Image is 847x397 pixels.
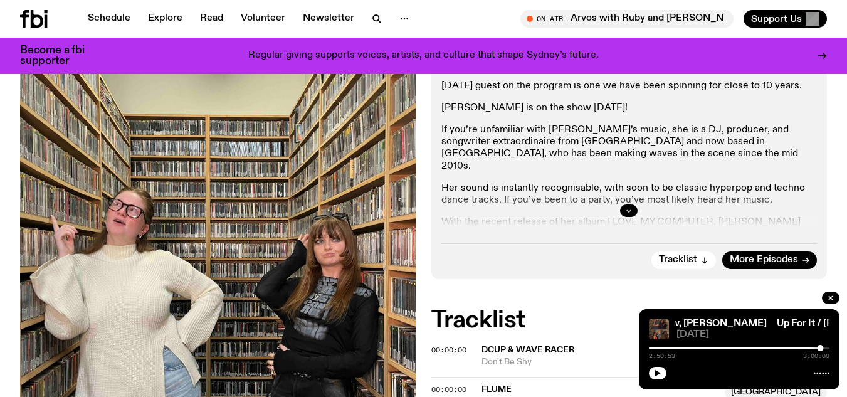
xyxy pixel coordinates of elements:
[481,385,512,394] span: Flume
[481,356,828,368] span: Don't Be Shy
[651,251,716,269] button: Tracklist
[20,45,100,66] h3: Become a fbi supporter
[520,10,734,28] button: On AirArvos with Ruby and [PERSON_NAME]
[441,80,818,92] p: [DATE] guest on the program is one we have been spinning for close to 10 years.
[431,309,828,332] h2: Tracklist
[751,13,802,24] span: Support Us
[744,10,827,28] button: Support Us
[803,353,829,359] span: 3:00:00
[248,50,599,61] p: Regular giving supports voices, artists, and culture that shape Sydney’s future.
[722,251,817,269] a: More Episodes
[441,124,818,172] p: If you’re unfamiliar with [PERSON_NAME]’s music, she is a DJ, producer, and songwriter extraordin...
[140,10,190,28] a: Explore
[649,353,675,359] span: 2:50:53
[233,10,293,28] a: Volunteer
[676,330,829,339] span: [DATE]
[505,319,767,329] a: Up For It / [PERSON_NAME] Interview, [PERSON_NAME]
[441,102,818,114] p: [PERSON_NAME] is on the show [DATE]!
[431,345,466,355] span: 00:00:00
[192,10,231,28] a: Read
[431,386,466,393] button: 00:00:00
[431,384,466,394] span: 00:00:00
[431,347,466,354] button: 00:00:00
[80,10,138,28] a: Schedule
[730,255,798,265] span: More Episodes
[659,255,697,265] span: Tracklist
[481,346,574,354] span: DCUP & Wave Racer
[441,183,818,206] p: Her sound is instantly recognisable, with soon to be classic hyperpop and techno dance tracks. If...
[295,10,362,28] a: Newsletter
